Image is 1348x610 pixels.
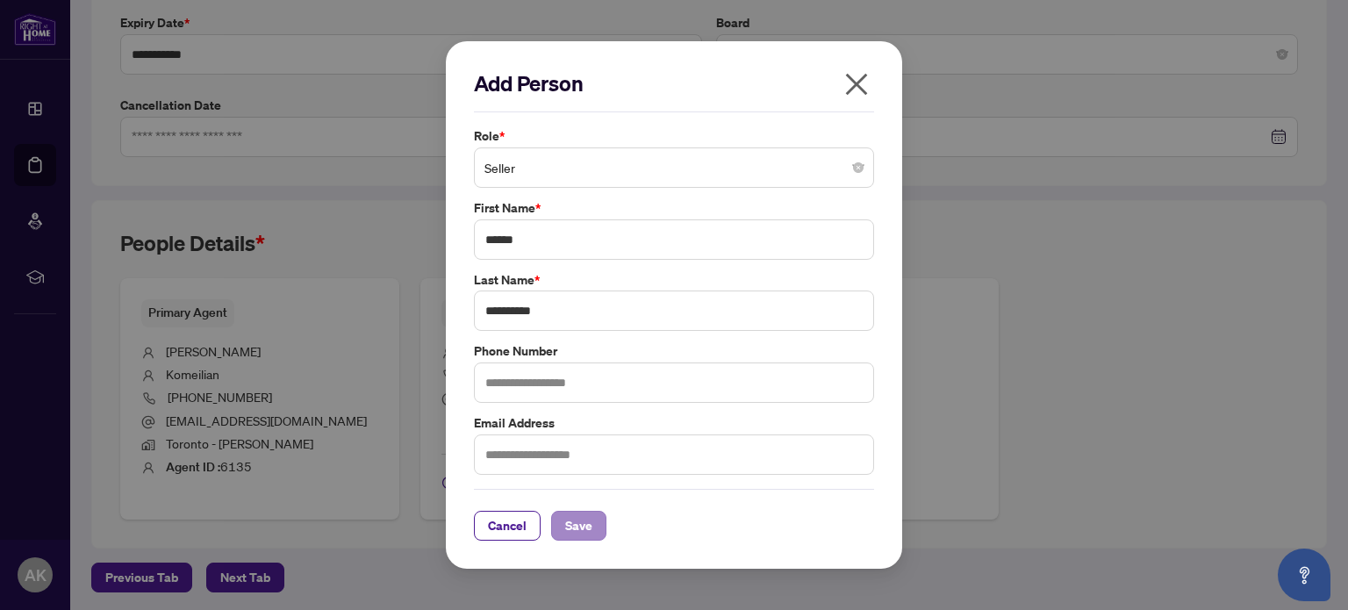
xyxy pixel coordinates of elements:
[474,69,874,97] h2: Add Person
[1278,549,1330,601] button: Open asap
[474,341,874,361] label: Phone Number
[842,70,871,98] span: close
[474,511,541,541] button: Cancel
[488,512,527,540] span: Cancel
[474,413,874,433] label: Email Address
[551,511,606,541] button: Save
[853,162,864,173] span: close-circle
[474,198,874,218] label: First Name
[484,151,864,184] span: Seller
[474,126,874,146] label: Role
[474,270,874,290] label: Last Name
[565,512,592,540] span: Save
